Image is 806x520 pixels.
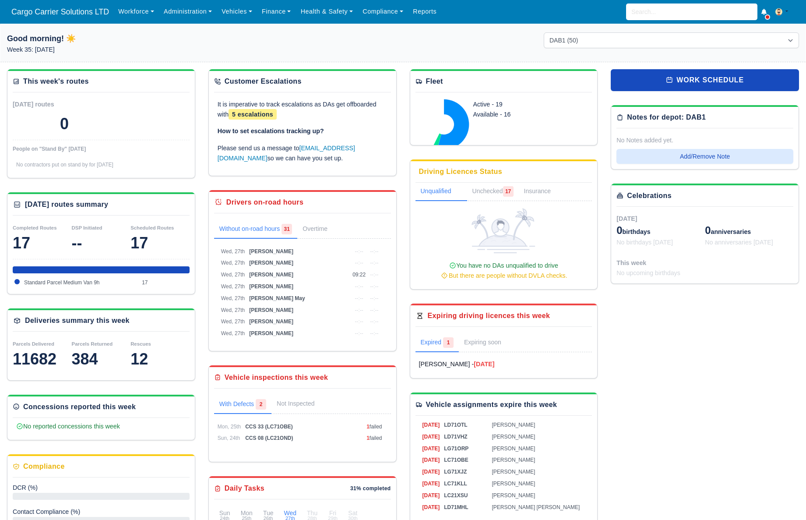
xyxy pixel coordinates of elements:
[218,424,241,430] span: Mon, 25th
[616,149,793,164] button: Add/Remove Note
[249,330,293,336] span: [PERSON_NAME]
[271,396,320,412] a: Not Inspected
[225,483,264,494] div: Daily Tasks
[225,372,328,383] div: Vehicle inspections this week
[444,504,468,510] span: LD71MHL
[226,197,303,208] div: Drivers on-road hours
[419,271,589,281] div: But there are people without DVLA checks.
[370,260,378,266] span: --:--
[492,434,535,440] span: [PERSON_NAME]
[355,330,363,336] span: --:--
[370,318,378,325] span: --:--
[370,307,378,313] span: --:--
[13,341,54,347] small: Parcels Delivered
[419,166,503,177] div: Driving Licences Status
[370,272,378,278] span: --:--
[415,183,467,201] a: Unqualified
[130,350,190,368] div: 12
[611,69,799,91] a: work schedule
[627,191,672,201] div: Celebrations
[426,400,557,410] div: Vehicle assignments expire this week
[355,283,363,290] span: --:--
[218,145,355,162] a: [EMAIL_ADDRESS][DOMAIN_NAME]
[422,469,440,475] span: [DATE]
[616,223,705,237] div: birthdays
[159,3,217,20] a: Administration
[217,3,257,20] a: Vehicles
[626,4,757,20] input: Search...
[616,239,673,246] span: No birthdays [DATE]
[13,225,57,230] small: Completed Routes
[366,435,370,441] span: 1
[492,422,535,428] span: [PERSON_NAME]
[503,186,514,197] span: 17
[705,224,711,236] span: 0
[221,295,245,301] span: Wed, 27th
[426,76,443,87] div: Fleet
[214,220,298,239] a: Without on-road hours
[473,99,562,110] div: Active - 19
[13,350,72,368] div: 11682
[245,424,293,430] span: CCS 33 (LC71OBE)
[474,361,494,368] strong: [DATE]
[355,295,363,301] span: --:--
[218,435,240,441] span: Sun, 24th
[422,481,440,487] span: [DATE]
[72,225,102,230] small: DSP Initiated
[364,432,391,444] td: failed
[355,248,363,255] span: --:--
[444,422,467,428] span: LD71OTL
[492,469,535,475] span: [PERSON_NAME]
[130,341,151,347] small: Rescues
[364,421,391,433] td: failed
[221,260,245,266] span: Wed, 27th
[422,434,440,440] span: [DATE]
[72,234,131,252] div: --
[444,446,468,452] span: LG71ORP
[616,224,622,236] span: 0
[370,248,378,255] span: --:--
[492,457,535,463] span: [PERSON_NAME]
[415,334,459,352] a: Expired
[519,183,567,201] a: Insurance
[13,507,190,517] div: Delivery Completion Rate
[443,337,454,348] span: 1
[221,307,245,313] span: Wed, 27th
[355,307,363,313] span: --:--
[370,283,378,290] span: --:--
[422,457,440,463] span: [DATE]
[358,3,408,20] a: Compliance
[221,272,245,278] span: Wed, 27th
[366,424,370,430] span: 1
[408,3,441,20] a: Reports
[249,295,305,301] span: [PERSON_NAME] May
[60,115,69,133] div: 0
[140,277,190,289] td: 17
[492,504,580,510] span: [PERSON_NAME] [PERSON_NAME]
[705,239,773,246] span: No anniversaries [DATE]
[616,259,646,266] span: This week
[256,399,266,410] span: 2
[218,126,387,136] p: How to set escalations tracking up?
[229,109,277,120] span: 5 escalations
[13,145,190,152] div: People on "Stand By" [DATE]
[130,225,174,230] small: Scheduled Routes
[616,135,793,145] div: No Notes added yet.
[616,215,637,222] span: [DATE]
[249,283,293,290] span: [PERSON_NAME]
[72,350,131,368] div: 384
[249,248,293,255] span: [PERSON_NAME]
[25,315,130,326] div: Deliveries summary this week
[23,76,89,87] div: This week's routes
[245,435,293,441] span: CCS 08 (LC21OND)
[296,3,358,20] a: Health & Safety
[422,446,440,452] span: [DATE]
[221,283,245,290] span: Wed, 27th
[422,422,440,428] span: [DATE]
[16,423,120,430] span: No reported concessions this week
[355,260,363,266] span: --:--
[422,504,440,510] span: [DATE]
[218,99,387,120] p: It is imperative to track escalations as DAs get offboarded with
[419,359,589,369] a: [PERSON_NAME] -[DATE]
[225,76,302,87] div: Customer Escalations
